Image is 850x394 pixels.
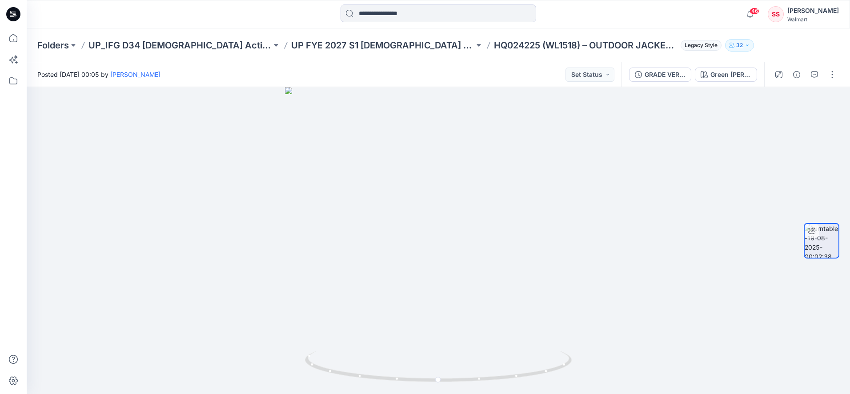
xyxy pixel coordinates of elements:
[110,71,160,78] a: [PERSON_NAME]
[291,39,474,52] a: UP FYE 2027 S1 [DEMOGRAPHIC_DATA] ACTIVE IFG
[736,40,743,50] p: 32
[37,70,160,79] span: Posted [DATE] 00:05 by
[787,5,839,16] div: [PERSON_NAME]
[790,68,804,82] button: Details
[695,68,757,82] button: Green [PERSON_NAME]
[768,6,784,22] div: SS
[681,40,722,51] span: Legacy Style
[805,224,838,258] img: turntable-19-08-2025-00:02:38
[787,16,839,23] div: Walmart
[725,39,754,52] button: 32
[750,8,759,15] span: 46
[677,39,722,52] button: Legacy Style
[37,39,69,52] a: Folders
[629,68,691,82] button: GRADE VERIFICATION
[494,39,677,52] p: HQ024225 (WL1518) – OUTDOOR JACKET_GRADE VERIFICATION
[88,39,272,52] a: UP_IFG D34 [DEMOGRAPHIC_DATA] Active
[710,70,751,80] div: Green [PERSON_NAME]
[645,70,686,80] div: GRADE VERIFICATION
